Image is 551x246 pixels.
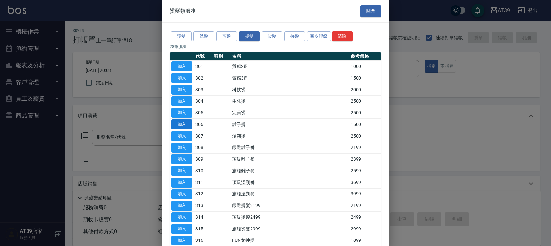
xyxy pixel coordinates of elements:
[230,61,349,72] td: 質感2劑
[194,95,212,107] td: 304
[360,5,381,17] button: 關閉
[349,52,381,61] th: 參考價格
[349,154,381,165] td: 2399
[239,31,260,42] button: 燙髮
[194,130,212,142] td: 307
[349,223,381,235] td: 2999
[230,188,349,200] td: 旗艦溫朔餐
[349,177,381,188] td: 3699
[230,84,349,95] td: 科技燙
[349,72,381,84] td: 1500
[194,72,212,84] td: 302
[349,212,381,223] td: 2499
[171,143,192,153] button: 加入
[194,212,212,223] td: 314
[194,223,212,235] td: 315
[284,31,305,42] button: 接髮
[171,166,192,176] button: 加入
[171,236,192,246] button: 加入
[212,52,231,61] th: 類別
[171,73,192,83] button: 加入
[230,212,349,223] td: 頂級燙髮2499
[171,61,192,71] button: 加入
[171,131,192,141] button: 加入
[194,165,212,177] td: 310
[349,142,381,154] td: 2199
[230,52,349,61] th: 名稱
[194,154,212,165] td: 309
[230,72,349,84] td: 質感3劑
[230,154,349,165] td: 頂級離子餐
[194,61,212,72] td: 301
[230,177,349,188] td: 頂級溫朔餐
[171,108,192,118] button: 加入
[230,142,349,154] td: 嚴選離子餐
[349,130,381,142] td: 2500
[230,200,349,212] td: 嚴選燙髮2199
[194,84,212,95] td: 303
[216,31,237,42] button: 剪髮
[194,188,212,200] td: 312
[307,31,331,42] button: 頭皮理療
[171,212,192,222] button: 加入
[349,95,381,107] td: 2500
[230,165,349,177] td: 旗艦離子餐
[349,165,381,177] td: 2599
[230,130,349,142] td: 溫朔燙
[230,223,349,235] td: 旗艦燙髮2999
[349,188,381,200] td: 3999
[230,119,349,130] td: 離子燙
[193,31,214,42] button: 洗髮
[349,107,381,119] td: 2500
[194,107,212,119] td: 305
[349,200,381,212] td: 2199
[194,119,212,130] td: 306
[230,107,349,119] td: 完美燙
[171,178,192,188] button: 加入
[194,177,212,188] td: 311
[194,52,212,61] th: 代號
[230,95,349,107] td: 生化燙
[171,119,192,129] button: 加入
[171,85,192,95] button: 加入
[171,31,192,42] button: 護髮
[194,142,212,154] td: 308
[262,31,282,42] button: 染髮
[171,154,192,164] button: 加入
[349,84,381,95] td: 2000
[171,201,192,211] button: 加入
[349,119,381,130] td: 1500
[170,8,196,14] span: 燙髮類服務
[194,200,212,212] td: 313
[170,44,381,50] p: 28 筆服務
[171,224,192,234] button: 加入
[332,31,353,42] button: 清除
[171,189,192,199] button: 加入
[171,96,192,106] button: 加入
[349,61,381,72] td: 1000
